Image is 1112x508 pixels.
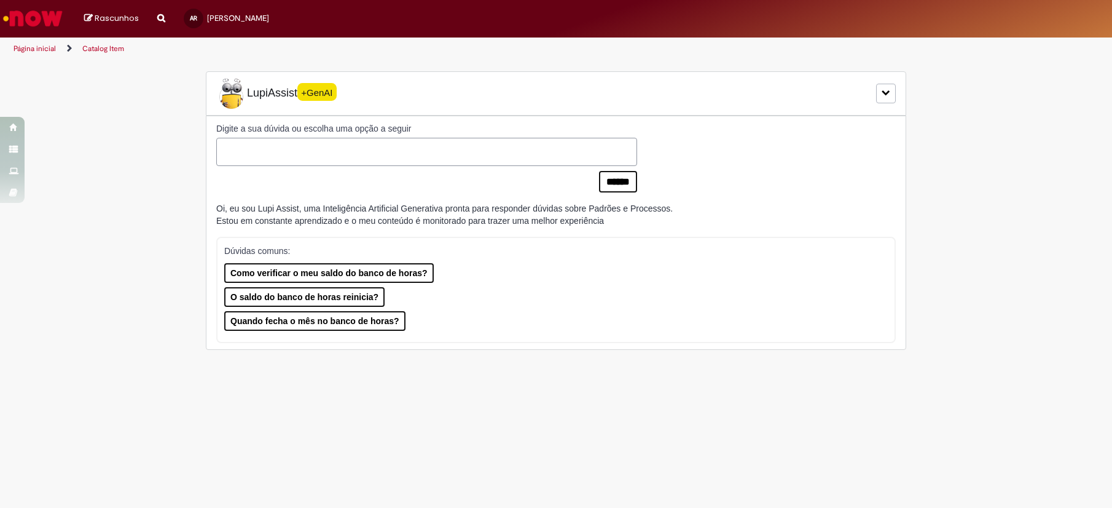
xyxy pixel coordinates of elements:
[216,122,637,135] label: Digite a sua dúvida ou escolha uma opção a seguir
[207,13,269,23] span: [PERSON_NAME]
[216,202,673,227] div: Oi, eu sou Lupi Assist, uma Inteligência Artificial Generativa pronta para responder dúvidas sobr...
[216,78,337,109] span: LupiAssist
[190,14,197,22] span: AR
[224,287,385,307] button: O saldo do banco de horas reinicia?
[95,12,139,24] span: Rascunhos
[1,6,65,31] img: ServiceNow
[9,38,732,60] ul: Trilhas de página
[84,13,139,25] a: Rascunhos
[297,83,337,101] span: +GenAI
[224,311,405,331] button: Quando fecha o mês no banco de horas?
[224,263,434,283] button: Como verificar o meu saldo do banco de horas?
[224,245,872,257] p: Dúvidas comuns:
[14,44,56,54] a: Página inicial
[206,71,906,116] div: LupiLupiAssist+GenAI
[82,44,124,54] a: Catalog Item
[216,78,247,109] img: Lupi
